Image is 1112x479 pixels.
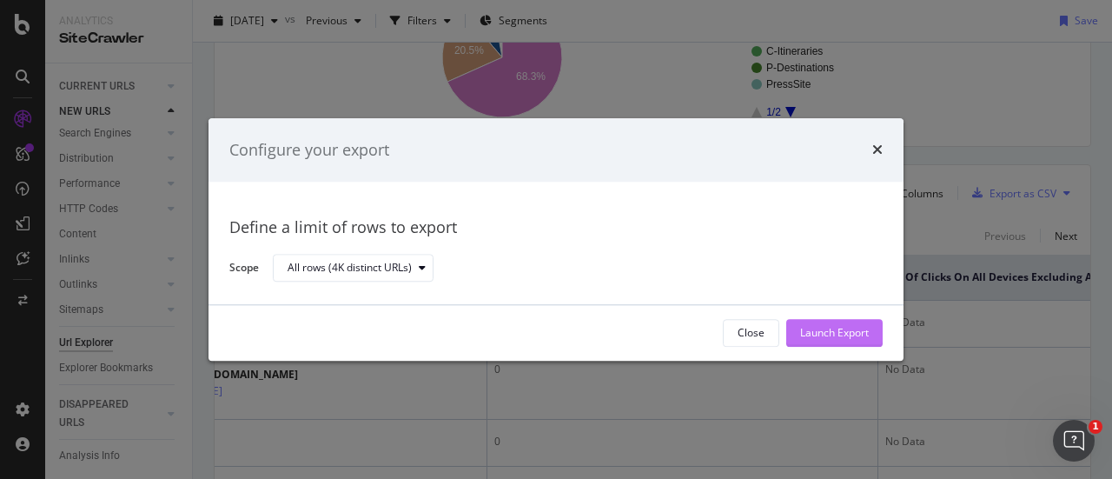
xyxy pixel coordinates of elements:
[786,319,883,347] button: Launch Export
[738,326,764,341] div: Close
[288,263,412,274] div: All rows (4K distinct URLs)
[229,260,259,279] label: Scope
[1089,420,1102,434] span: 1
[723,319,779,347] button: Close
[872,139,883,162] div: times
[229,139,389,162] div: Configure your export
[229,217,883,240] div: Define a limit of rows to export
[273,255,434,283] button: All rows (4K distinct URLs)
[208,118,903,361] div: modal
[1053,420,1095,462] iframe: Intercom live chat
[800,326,869,341] div: Launch Export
